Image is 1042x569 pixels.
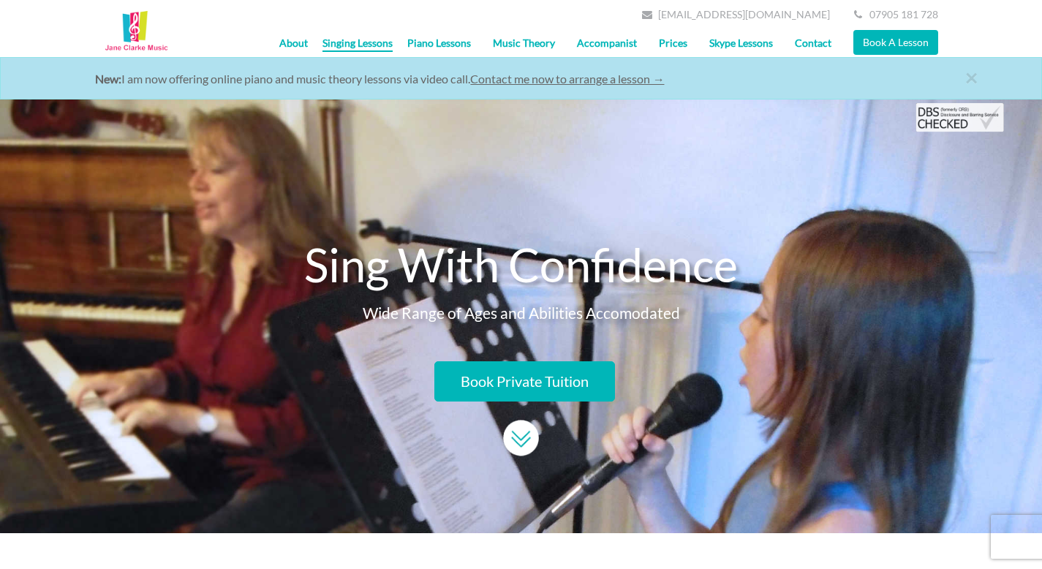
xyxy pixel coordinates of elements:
strong: New: [95,72,121,86]
a: Piano Lessons [396,25,482,61]
a: close [965,66,1016,102]
p: Wide Range of Ages and Abilities Accomodated [105,304,938,321]
a: Book A Lesson [853,30,938,55]
a: Accompanist [566,25,648,61]
a: Music Theory [482,25,566,61]
a: Skype Lessons [698,25,784,61]
img: Music Lessons Kent [105,11,169,53]
a: About [268,25,319,61]
a: Prices [648,25,698,61]
a: Contact [784,25,842,61]
a: Singing Lessons [322,25,393,52]
a: Book Private Tuition [434,361,615,402]
a: Contact me now to arrange a lesson → [470,72,664,86]
img: UqJjrSAbUX4AAAAASUVORK5CYII= [503,420,539,456]
h2: Sing With Confidence [105,239,938,290]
